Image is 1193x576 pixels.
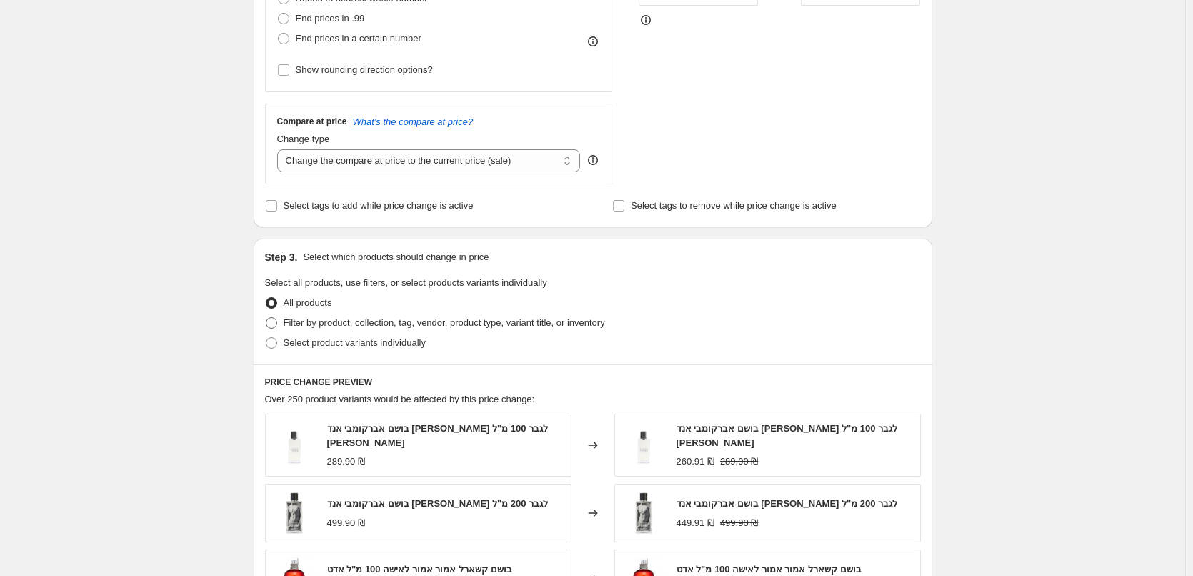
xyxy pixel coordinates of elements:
strike: 499.90 ₪ [720,516,758,530]
span: Filter by product, collection, tag, vendor, product type, variant title, or inventory [284,317,605,328]
span: Select tags to add while price change is active [284,200,474,211]
h6: PRICE CHANGE PREVIEW [265,377,921,388]
span: Change type [277,134,330,144]
div: 260.91 ₪ [677,455,714,469]
span: בושם אברקומבי אנד [PERSON_NAME] לגבר 200 מ"ל [327,498,549,509]
span: בושם אברקומבי אנד [PERSON_NAME] לגבר 100 מ"ל [PERSON_NAME] [327,423,549,448]
img: ecbd2558eca8978be0b6a5eb44c79ff5_80x.jpg [622,492,665,535]
span: בושם אברקומבי אנד [PERSON_NAME] לגבר 100 מ"ל [PERSON_NAME] [677,423,898,448]
button: What's the compare at price? [353,116,474,127]
span: All products [284,297,332,308]
span: Select product variants individually [284,337,426,348]
div: 289.90 ₪ [327,455,365,469]
span: בושם קשארל אמור אמור לאישה 100 מ"ל אדט [327,564,512,575]
span: בושם קשארל אמור אמור לאישה 100 מ"ל אדט [677,564,862,575]
h3: Compare at price [277,116,347,127]
span: Select all products, use filters, or select products variants individually [265,277,547,288]
span: Show rounding direction options? [296,64,433,75]
div: 449.91 ₪ [677,516,714,530]
span: End prices in a certain number [296,33,421,44]
img: 47_695fed7d-ba7c-45e8-880a-60679c534e72_80x.png [273,424,316,467]
img: 47_695fed7d-ba7c-45e8-880a-60679c534e72_80x.png [622,424,665,467]
div: help [586,153,600,167]
div: 499.90 ₪ [327,516,365,530]
p: Select which products should change in price [303,250,489,264]
span: Over 250 product variants would be affected by this price change: [265,394,535,404]
span: End prices in .99 [296,13,365,24]
h2: Step 3. [265,250,298,264]
img: ecbd2558eca8978be0b6a5eb44c79ff5_80x.jpg [273,492,316,535]
span: Select tags to remove while price change is active [631,200,837,211]
strike: 289.90 ₪ [720,455,758,469]
span: בושם אברקומבי אנד [PERSON_NAME] לגבר 200 מ"ל [677,498,898,509]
